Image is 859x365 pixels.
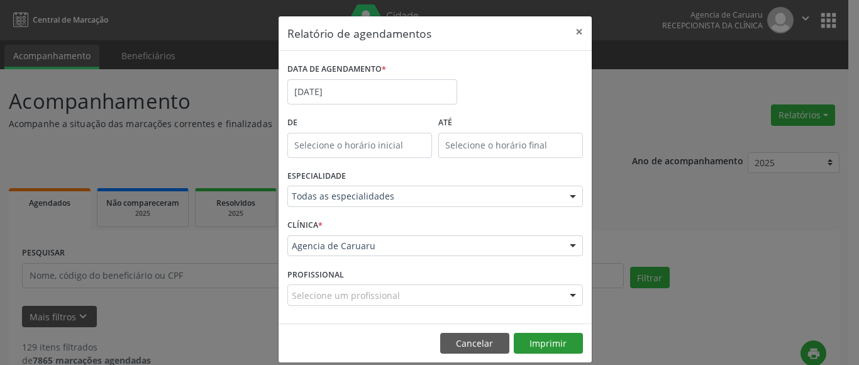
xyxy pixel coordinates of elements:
label: ESPECIALIDADE [287,167,346,186]
span: Todas as especialidades [292,190,557,203]
input: Selecione o horário final [438,133,583,158]
label: DATA DE AGENDAMENTO [287,60,386,79]
label: PROFISSIONAL [287,265,344,284]
span: Agencia de Caruaru [292,240,557,252]
label: CLÍNICA [287,216,323,235]
label: ATÉ [438,113,583,133]
label: De [287,113,432,133]
input: Selecione uma data ou intervalo [287,79,457,104]
input: Selecione o horário inicial [287,133,432,158]
button: Imprimir [514,333,583,354]
span: Selecione um profissional [292,289,400,302]
button: Close [567,16,592,47]
h5: Relatório de agendamentos [287,25,431,42]
button: Cancelar [440,333,509,354]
